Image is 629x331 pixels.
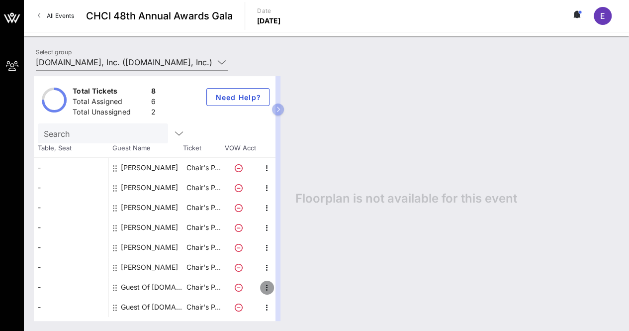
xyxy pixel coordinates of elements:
[121,277,183,297] div: Guest Of Amazon.com, Inc.
[34,198,108,218] div: -
[32,8,80,24] a: All Events
[34,277,108,297] div: -
[34,297,108,317] div: -
[257,16,281,26] p: [DATE]
[86,8,233,23] span: CHCI 48th Annual Awards Gala
[183,277,223,297] p: Chair's P…
[151,86,156,99] div: 8
[215,93,261,102] span: Need Help?
[36,48,72,56] label: Select group
[183,257,223,277] p: Chair's P…
[594,7,612,25] div: E
[34,237,108,257] div: -
[121,237,178,257] div: Joleen Rivera
[121,178,178,198] div: Jade Cabrera
[108,143,183,153] span: Guest Name
[183,237,223,257] p: Chair's P…
[73,107,147,119] div: Total Unassigned
[183,198,223,218] p: Chair's P…
[121,297,183,317] div: Guest Of Amazon.com, Inc.
[183,297,223,317] p: Chair's P…
[34,178,108,198] div: -
[206,88,270,106] button: Need Help?
[34,257,108,277] div: -
[223,143,258,153] span: VOW Acct
[34,143,108,153] span: Table, Seat
[121,218,178,237] div: Jessica Reeves
[73,86,147,99] div: Total Tickets
[121,158,178,178] div: Aaron Hernandez
[47,12,74,19] span: All Events
[183,143,223,153] span: Ticket
[151,107,156,119] div: 2
[600,11,605,21] span: E
[73,97,147,109] div: Total Assigned
[121,257,178,277] div: Olivia Igbokwe Curry
[34,158,108,178] div: -
[295,191,517,206] span: Floorplan is not available for this event
[257,6,281,16] p: Date
[151,97,156,109] div: 6
[121,198,178,218] div: Jason Everett
[34,218,108,237] div: -
[183,158,223,178] p: Chair's P…
[183,178,223,198] p: Chair's P…
[183,218,223,237] p: Chair's P…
